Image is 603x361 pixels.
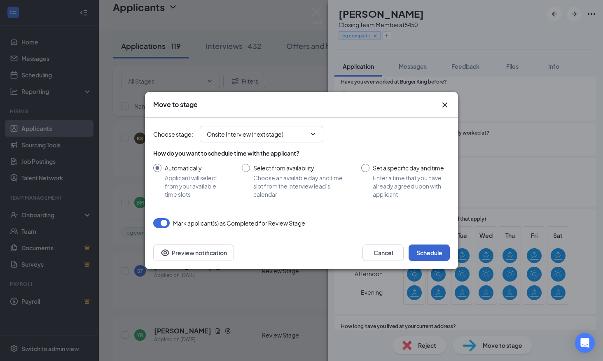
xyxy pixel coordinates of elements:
[153,130,193,139] span: Choose stage :
[575,333,595,353] div: Open Intercom Messenger
[153,245,234,261] button: Preview notificationEye
[409,245,450,261] button: Schedule
[153,149,450,157] div: How do you want to schedule time with the applicant?
[362,245,404,261] button: Cancel
[160,248,170,258] svg: Eye
[310,131,316,137] svg: ChevronDown
[153,100,198,109] h3: Move to stage
[440,100,450,110] svg: Cross
[440,100,450,110] button: Close
[173,218,305,228] span: Mark applicant(s) as Completed for Review Stage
